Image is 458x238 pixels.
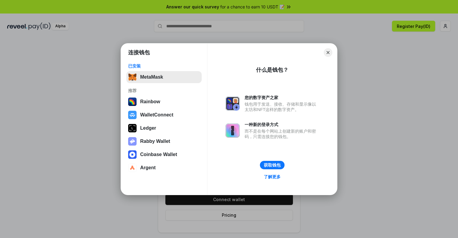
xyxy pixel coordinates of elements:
img: svg+xml,%3Csvg%20xmlns%3D%22http%3A%2F%2Fwww.w3.org%2F2000%2Fsvg%22%20width%3D%2228%22%20height%3... [128,124,137,132]
button: MetaMask [126,71,202,83]
div: Rainbow [140,99,160,104]
div: 什么是钱包？ [256,66,288,74]
img: svg+xml,%3Csvg%20xmlns%3D%22http%3A%2F%2Fwww.w3.org%2F2000%2Fsvg%22%20fill%3D%22none%22%20viewBox... [225,96,240,111]
a: 了解更多 [260,173,284,181]
img: svg+xml,%3Csvg%20width%3D%2228%22%20height%3D%2228%22%20viewBox%3D%220%200%2028%2028%22%20fill%3D... [128,164,137,172]
div: WalletConnect [140,112,173,118]
button: Argent [126,162,202,174]
div: 一种新的登录方式 [245,122,319,127]
div: 了解更多 [264,174,281,179]
div: 获取钱包 [264,162,281,168]
button: WalletConnect [126,109,202,121]
button: Coinbase Wallet [126,149,202,161]
img: svg+xml,%3Csvg%20xmlns%3D%22http%3A%2F%2Fwww.w3.org%2F2000%2Fsvg%22%20fill%3D%22none%22%20viewBox... [225,123,240,138]
button: Close [324,48,332,57]
img: svg+xml,%3Csvg%20width%3D%22120%22%20height%3D%22120%22%20viewBox%3D%220%200%20120%20120%22%20fil... [128,98,137,106]
img: svg+xml,%3Csvg%20fill%3D%22none%22%20height%3D%2233%22%20viewBox%3D%220%200%2035%2033%22%20width%... [128,73,137,81]
img: svg+xml,%3Csvg%20width%3D%2228%22%20height%3D%2228%22%20viewBox%3D%220%200%2028%2028%22%20fill%3D... [128,111,137,119]
div: Coinbase Wallet [140,152,177,157]
button: Rabby Wallet [126,135,202,147]
div: 推荐 [128,88,200,93]
button: Rainbow [126,96,202,108]
img: svg+xml,%3Csvg%20width%3D%2228%22%20height%3D%2228%22%20viewBox%3D%220%200%2028%2028%22%20fill%3D... [128,150,137,159]
div: 已安装 [128,63,200,69]
h1: 连接钱包 [128,49,150,56]
div: 钱包用于发送、接收、存储和显示像以太坊和NFT这样的数字资产。 [245,101,319,112]
div: Rabby Wallet [140,139,170,144]
img: svg+xml,%3Csvg%20xmlns%3D%22http%3A%2F%2Fwww.w3.org%2F2000%2Fsvg%22%20fill%3D%22none%22%20viewBox... [128,137,137,146]
div: Argent [140,165,156,170]
div: 您的数字资产之家 [245,95,319,100]
div: 而不是在每个网站上创建新的账户和密码，只需连接您的钱包。 [245,128,319,139]
div: MetaMask [140,74,163,80]
button: Ledger [126,122,202,134]
button: 获取钱包 [260,161,285,169]
div: Ledger [140,125,156,131]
